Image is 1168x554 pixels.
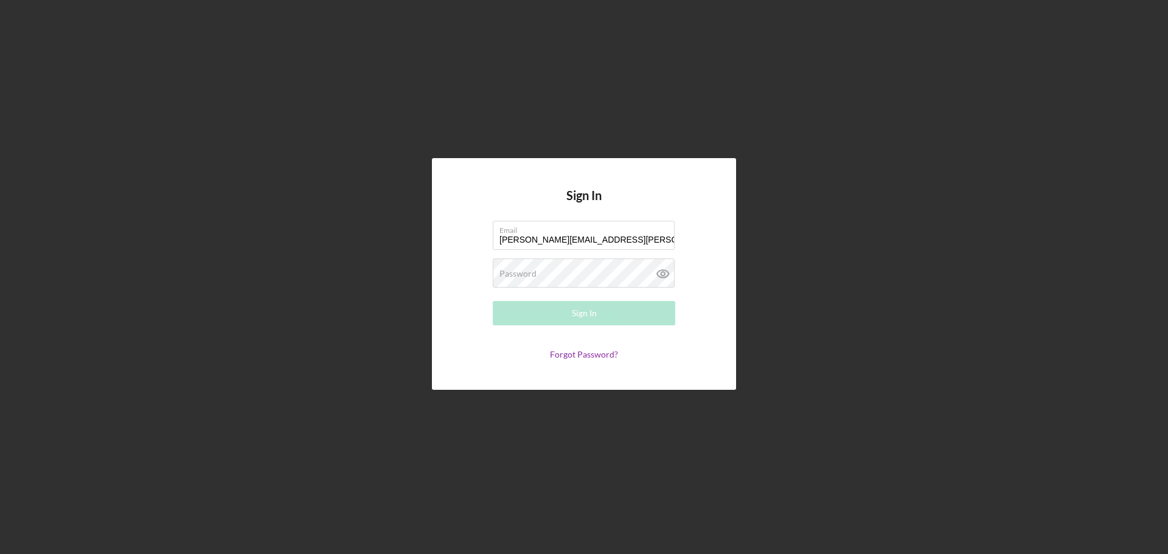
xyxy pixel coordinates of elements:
button: Sign In [493,301,675,325]
label: Password [499,269,537,279]
a: Forgot Password? [550,349,618,359]
h4: Sign In [566,189,602,221]
div: Sign In [572,301,597,325]
label: Email [499,221,675,235]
